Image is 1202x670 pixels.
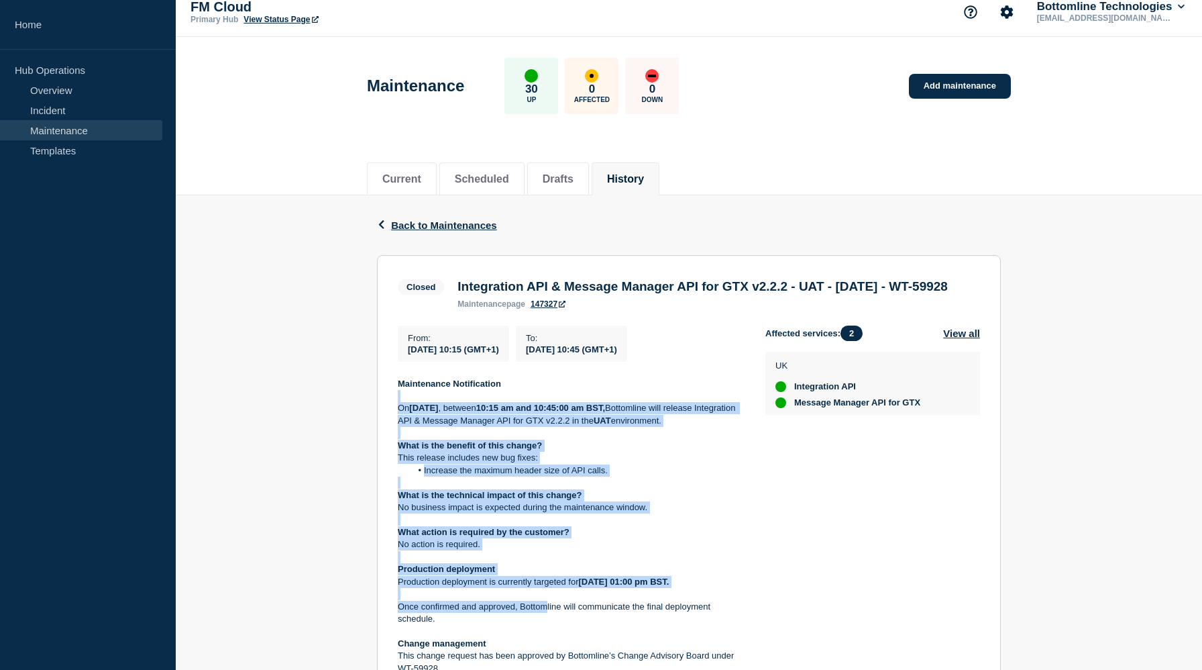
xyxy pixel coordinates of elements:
a: View Status Page [243,15,318,24]
span: maintenance [457,299,506,309]
span: [DATE] 10:45 (GMT+1) [526,344,617,354]
button: Drafts [543,173,573,185]
p: UK [775,361,920,371]
li: Increase the maximum header size of API calls. [411,465,745,477]
h1: Maintenance [367,77,464,95]
div: up [775,381,786,392]
strong: 10:15 am and 10:45:00 am BST, [476,403,605,413]
p: [EMAIL_ADDRESS][DOMAIN_NAME] [1034,13,1174,23]
span: Closed [398,279,444,295]
p: Production deployment is currently targeted for [398,576,744,588]
span: 2 [840,326,863,341]
strong: [DATE] 01:00 pm BST. [579,577,669,587]
strong: What is the benefit of this change? [398,440,542,450]
p: 30 [525,83,538,96]
p: On , between Bottomline will release Integration API & Message Manager API for GTX v2.2.2 in the ... [398,402,744,427]
button: History [607,173,644,185]
strong: [DATE] [409,403,438,413]
p: page [457,299,525,309]
span: Back to Maintenances [391,220,497,231]
p: Once confirmed and approved, Bottomline will communicate the final deployment schedule. [398,601,744,626]
strong: UAT [594,416,611,426]
p: No business impact is expected during the maintenance window. [398,501,744,514]
p: Affected [574,96,610,103]
strong: Production deployment [398,564,495,574]
h3: Integration API & Message Manager API for GTX v2.2.2 - UAT - [DATE] - WT-59928 [457,279,948,294]
button: Scheduled [455,173,509,185]
span: [DATE] 10:15 (GMT+1) [408,344,499,354]
p: Up [527,96,536,103]
strong: What action is required by the customer? [398,527,569,537]
span: Message Manager API for GTX [794,397,920,408]
span: Affected services: [765,326,869,341]
p: To : [526,333,617,343]
p: This release includes new bug fixes: [398,452,744,464]
a: Add maintenance [909,74,1011,99]
strong: Maintenance Notification [398,379,501,389]
div: affected [585,69,598,83]
div: up [525,69,538,83]
button: View all [943,326,980,341]
div: down [645,69,659,83]
button: Back to Maintenances [377,220,497,231]
div: up [775,397,786,408]
p: No action is required. [398,538,744,551]
p: 0 [589,83,595,96]
p: Down [642,96,663,103]
strong: Change management [398,638,486,649]
p: Primary Hub [190,15,238,24]
span: Integration API [794,381,856,392]
button: Current [382,173,421,185]
strong: What is the technical impact of this change? [398,490,582,500]
a: 147327 [531,299,565,309]
p: 0 [649,83,655,96]
p: From : [408,333,499,343]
